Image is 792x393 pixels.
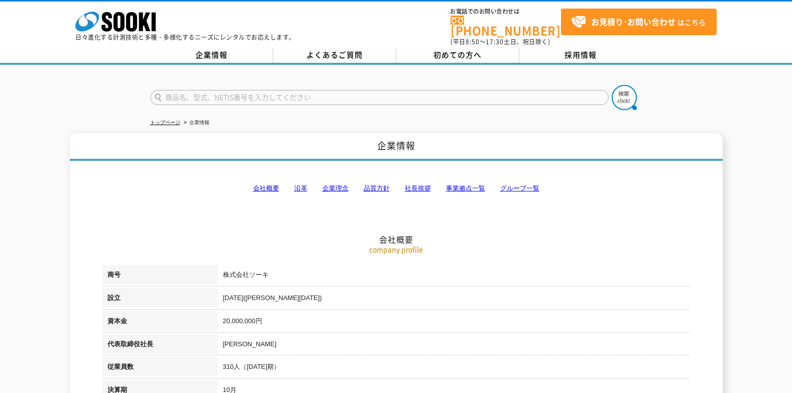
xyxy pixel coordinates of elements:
[519,48,642,63] a: 採用情報
[466,37,480,46] span: 8:50
[218,357,690,380] td: 310人（[DATE]期）
[253,184,279,192] a: 会社概要
[364,184,390,192] a: 品質方針
[571,15,706,30] span: はこちら
[450,9,561,15] span: お電話でのお問い合わせは
[102,311,218,334] th: 資本金
[500,184,539,192] a: グループ一覧
[150,90,609,105] input: 商品名、型式、NETIS番号を入力してください
[450,16,561,36] a: [PHONE_NUMBER]
[75,34,295,40] p: 日々進化する計測技術と多種・多様化するニーズにレンタルでお応えします。
[102,134,690,245] h2: 会社概要
[218,311,690,334] td: 20,000,000円
[433,49,482,60] span: 初めての方へ
[150,120,180,125] a: トップページ
[486,37,504,46] span: 17:30
[218,334,690,357] td: [PERSON_NAME]
[102,357,218,380] th: 従業員数
[182,118,209,128] li: 企業情報
[150,48,273,63] a: 企業情報
[591,16,675,28] strong: お見積り･お問い合わせ
[102,334,218,357] th: 代表取締役社長
[70,133,723,161] h1: 企業情報
[102,265,218,288] th: 商号
[273,48,396,63] a: よくあるご質問
[102,244,690,255] p: company profile
[102,288,218,311] th: 設立
[218,288,690,311] td: [DATE]([PERSON_NAME][DATE])
[396,48,519,63] a: 初めての方へ
[561,9,717,35] a: お見積り･お問い合わせはこちら
[450,37,550,46] span: (平日 ～ 土日、祝日除く)
[322,184,349,192] a: 企業理念
[612,85,637,110] img: btn_search.png
[294,184,307,192] a: 沿革
[218,265,690,288] td: 株式会社ソーキ
[405,184,431,192] a: 社長挨拶
[446,184,485,192] a: 事業拠点一覧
